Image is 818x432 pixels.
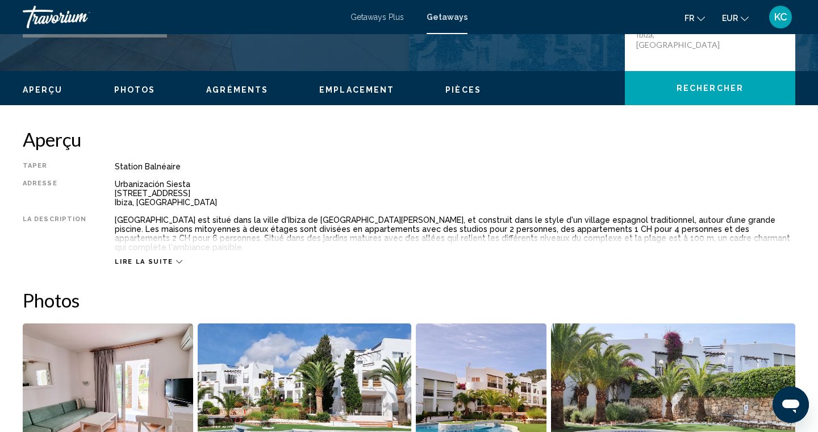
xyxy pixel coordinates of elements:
div: Station balnéaire [115,162,795,171]
div: Urbanización Siesta [STREET_ADDRESS] Ibiza, [GEOGRAPHIC_DATA] [115,180,795,207]
button: Rechercher [625,71,795,105]
button: Agréments [206,85,268,95]
span: fr [685,14,694,23]
div: Adresse [23,180,86,207]
span: Photos [114,85,156,94]
span: Rechercher [677,84,744,93]
span: KC [774,11,787,23]
button: Lire la suite [115,257,182,266]
span: Lire la suite [115,258,173,265]
span: Pièces [445,85,481,94]
h2: Aperçu [23,128,795,151]
span: EUR [722,14,738,23]
div: [GEOGRAPHIC_DATA] est situé dans la ville d'Ibiza de [GEOGRAPHIC_DATA][PERSON_NAME], et construit... [115,215,795,252]
span: Agréments [206,85,268,94]
button: Change currency [722,10,749,26]
a: Getaways Plus [350,13,404,22]
iframe: Bouton de lancement de la fenêtre de messagerie [773,387,809,423]
div: Taper [23,162,86,171]
button: Change language [685,10,705,26]
span: Emplacement [319,85,394,94]
button: Pièces [445,85,481,95]
h2: Photos [23,289,795,311]
button: User Menu [766,5,795,29]
button: Emplacement [319,85,394,95]
button: Photos [114,85,156,95]
button: Aperçu [23,85,63,95]
div: La description [23,215,86,252]
a: Travorium [23,6,339,28]
a: Getaways [427,13,468,22]
span: Aperçu [23,85,63,94]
